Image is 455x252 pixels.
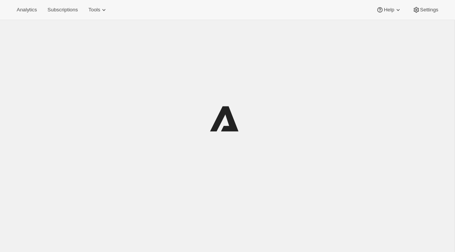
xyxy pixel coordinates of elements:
[88,7,100,13] span: Tools
[420,7,438,13] span: Settings
[12,5,41,15] button: Analytics
[372,5,406,15] button: Help
[47,7,78,13] span: Subscriptions
[408,5,443,15] button: Settings
[384,7,394,13] span: Help
[43,5,82,15] button: Subscriptions
[17,7,37,13] span: Analytics
[84,5,112,15] button: Tools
